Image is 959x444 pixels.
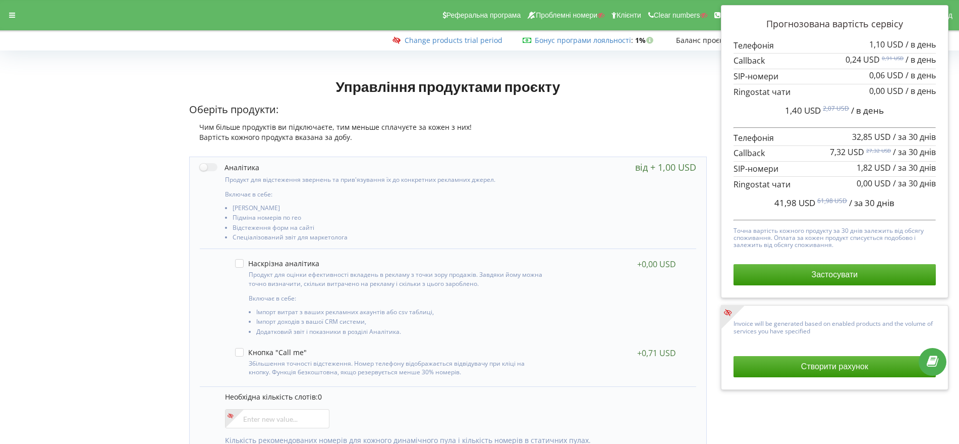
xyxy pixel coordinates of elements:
[734,40,936,52] p: Телефонія
[893,162,936,173] span: / за 30 днів
[225,190,547,199] p: Включає в себе:
[734,179,936,190] p: Ringostat чати
[817,196,847,205] sup: 61,98 USD
[845,54,880,65] span: 0,24 USD
[906,85,936,96] span: / в день
[830,146,864,158] span: 7,32 USD
[536,11,597,19] span: Проблемні номери
[225,409,329,428] input: Enter new value...
[893,131,936,142] span: / за 30 днів
[852,131,891,142] span: 32,85 USD
[256,318,544,328] li: Імпорт доходів з вашої CRM системи,
[233,214,547,224] li: Підміна номерів по гео
[446,11,521,19] span: Реферальна програма
[734,55,936,67] p: Callback
[635,35,656,45] strong: 1%
[734,18,936,31] p: Прогнозована вартість сервісу
[906,54,936,65] span: / в день
[823,104,849,113] sup: 2,07 USD
[849,197,894,209] span: / за 30 днів
[535,35,631,45] a: Бонус програми лояльності
[906,39,936,50] span: / в день
[256,309,544,318] li: Імпорт витрат з ваших рекламних акаунтів або csv таблиці,
[189,103,707,117] p: Оберіть продукти:
[734,356,936,377] button: Створити рахунок
[866,147,891,154] sup: 27,32 USD
[893,178,936,189] span: / за 30 днів
[189,77,707,95] h1: Управління продуктами проєкту
[616,11,641,19] span: Клієнти
[893,146,936,158] span: / за 30 днів
[235,348,307,357] label: Кнопка "Call me"
[225,392,686,402] p: Необхідна кількість слотів:
[189,122,707,132] div: Чим більше продуктів ви підключаєте, тим меньше сплачуєте за кожен з них!
[734,225,936,249] p: Точна вартість кожного продукту за 30 днів залежить від обсягу споживання. Оплата за кожен продук...
[637,348,676,358] div: +0,71 USD
[225,175,547,184] p: Продукт для відстеження звернень та прив'язування їх до конкретних рекламних джерел.
[734,86,936,98] p: Ringostat чати
[734,71,936,82] p: SIP-номери
[189,132,707,142] div: Вартість кожного продукта вказана за добу.
[249,270,544,287] p: Продукт для оцінки ефективності вкладень в рекламу з точки зору продажів. Завдяки йому можна точн...
[249,294,544,303] p: Включає в себе:
[906,70,936,81] span: / в день
[720,11,774,19] span: Numbers reserve
[318,392,322,402] span: 0
[676,35,732,45] span: Баланс проєкту:
[405,35,502,45] a: Change products trial period
[734,147,936,159] p: Callback
[734,264,936,285] button: Застосувати
[654,11,700,19] span: Clear numbers
[235,259,319,268] label: Наскрізна аналітика
[200,162,259,173] label: Аналітика
[857,178,891,189] span: 0,00 USD
[851,105,884,116] span: / в день
[869,39,904,50] span: 1,10 USD
[869,85,904,96] span: 0,00 USD
[734,163,936,175] p: SIP-номери
[535,35,633,45] span: :
[233,205,547,214] li: [PERSON_NAME]
[635,162,696,172] div: від + 1,00 USD
[256,328,544,338] li: Додатковий звіт і показники в розділі Аналітика.
[233,234,547,243] li: Спеціалізований звіт для маркетолога
[734,318,936,335] p: Invoice will be generated based on enabled products and the volume of services you have specified
[882,55,904,62] sup: 0,91 USD
[869,70,904,81] span: 0,06 USD
[857,162,891,173] span: 1,82 USD
[233,224,547,234] li: Відстеження форм на сайті
[734,132,936,144] p: Телефонія
[249,359,544,376] p: Збільшення точності відстеження. Номер телефону відображається відвідувачу при кліці на кнопку. Ф...
[637,259,676,269] div: +0,00 USD
[785,105,821,116] span: 1,40 USD
[774,197,815,209] span: 41,98 USD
